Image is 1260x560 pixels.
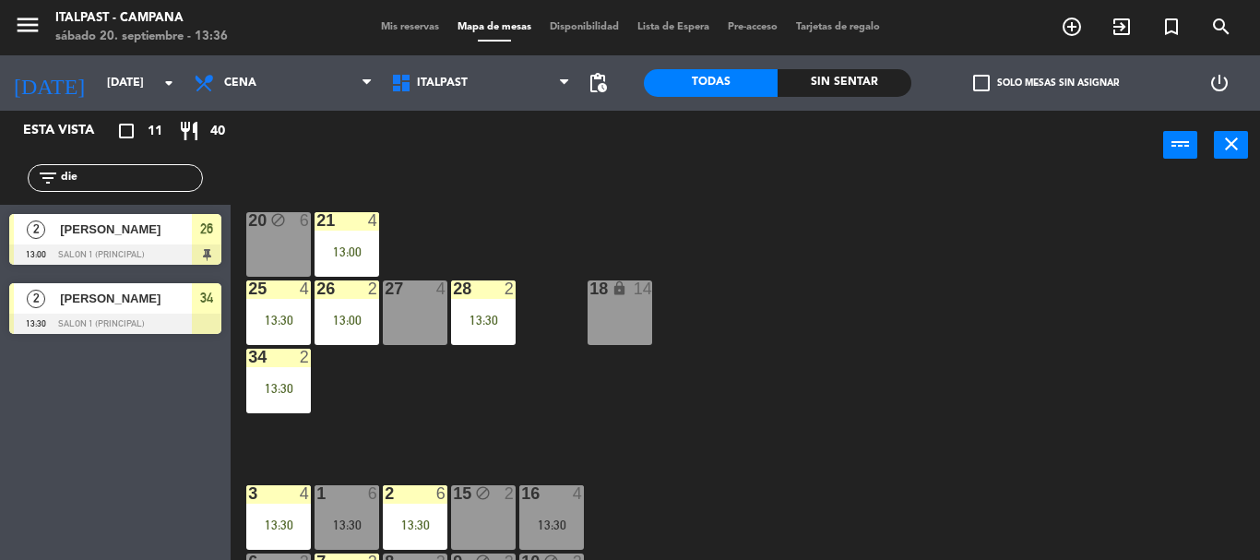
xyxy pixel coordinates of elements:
div: 3 [248,485,249,502]
i: power_input [1170,133,1192,155]
span: 26 [200,218,213,240]
div: 2 [300,349,311,365]
div: 6 [300,212,311,229]
div: 15 [453,485,454,502]
div: Esta vista [9,120,133,142]
div: 13:00 [315,314,379,327]
span: check_box_outline_blank [973,75,990,91]
i: close [1220,133,1242,155]
i: search [1210,16,1232,38]
div: Sin sentar [778,69,911,97]
span: 40 [210,121,225,142]
div: 13:30 [315,518,379,531]
i: block [270,212,286,228]
span: 2 [27,220,45,239]
button: close [1214,131,1248,159]
label: Solo mesas sin asignar [973,75,1119,91]
div: 21 [316,212,317,229]
i: exit_to_app [1111,16,1133,38]
i: block [475,485,491,501]
div: 25 [248,280,249,297]
div: 13:30 [246,382,311,395]
div: 13:30 [246,314,311,327]
div: 2 [505,280,516,297]
span: [PERSON_NAME] [60,289,192,308]
input: Filtrar por nombre... [59,168,202,188]
div: 1 [316,485,317,502]
div: 13:00 [315,245,379,258]
i: restaurant [178,120,200,142]
span: Pre-acceso [719,22,787,32]
i: add_circle_outline [1061,16,1083,38]
div: 2 [505,485,516,502]
span: Lista de Espera [628,22,719,32]
div: 28 [453,280,454,297]
button: menu [14,11,42,45]
div: Todas [644,69,778,97]
span: Mapa de mesas [448,22,541,32]
div: 13:30 [246,518,311,531]
i: arrow_drop_down [158,72,180,94]
span: Disponibilidad [541,22,628,32]
div: 27 [385,280,386,297]
div: 4 [300,485,311,502]
span: Italpast [417,77,468,89]
span: 34 [200,287,213,309]
div: 26 [316,280,317,297]
div: 4 [436,280,447,297]
div: 2 [368,280,379,297]
i: lock [612,280,627,296]
div: 2 [385,485,386,502]
div: 6 [436,485,447,502]
span: Tarjetas de regalo [787,22,889,32]
i: turned_in_not [1160,16,1183,38]
span: Mis reservas [372,22,448,32]
div: Italpast - Campana [55,9,228,28]
button: power_input [1163,131,1197,159]
div: 4 [368,212,379,229]
div: 14 [634,280,652,297]
i: power_settings_new [1208,72,1230,94]
i: crop_square [115,120,137,142]
div: 20 [248,212,249,229]
div: 34 [248,349,249,365]
span: Cena [224,77,256,89]
div: 13:30 [519,518,584,531]
div: 6 [368,485,379,502]
div: sábado 20. septiembre - 13:36 [55,28,228,46]
div: 4 [573,485,584,502]
span: [PERSON_NAME] [60,220,192,239]
div: 13:30 [451,314,516,327]
div: 4 [300,280,311,297]
span: pending_actions [587,72,609,94]
div: 13:30 [383,518,447,531]
i: filter_list [37,167,59,189]
span: 11 [148,121,162,142]
i: menu [14,11,42,39]
div: 16 [521,485,522,502]
span: 2 [27,290,45,308]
